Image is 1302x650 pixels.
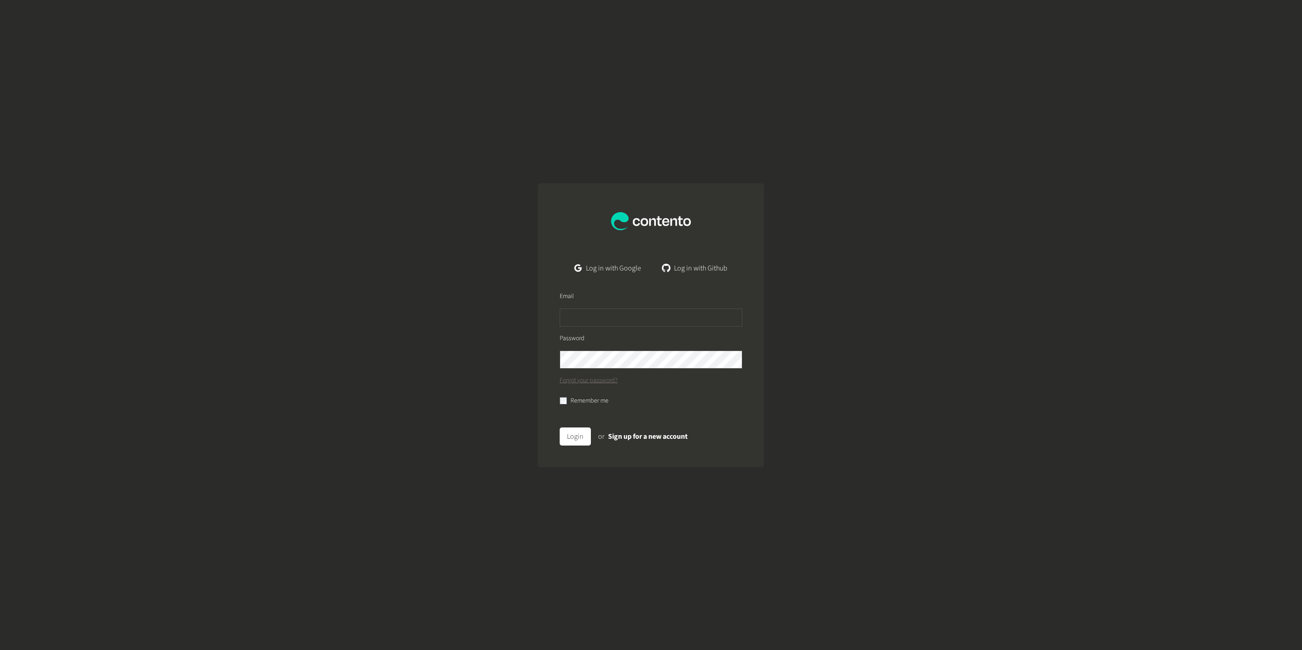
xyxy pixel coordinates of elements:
[656,259,735,277] a: Log in with Github
[571,396,609,406] label: Remember me
[560,334,585,343] label: Password
[560,292,574,301] label: Email
[598,432,604,441] span: or
[567,259,648,277] a: Log in with Google
[608,432,688,441] a: Sign up for a new account
[560,427,591,446] button: Login
[560,376,618,385] a: Forgot your password?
